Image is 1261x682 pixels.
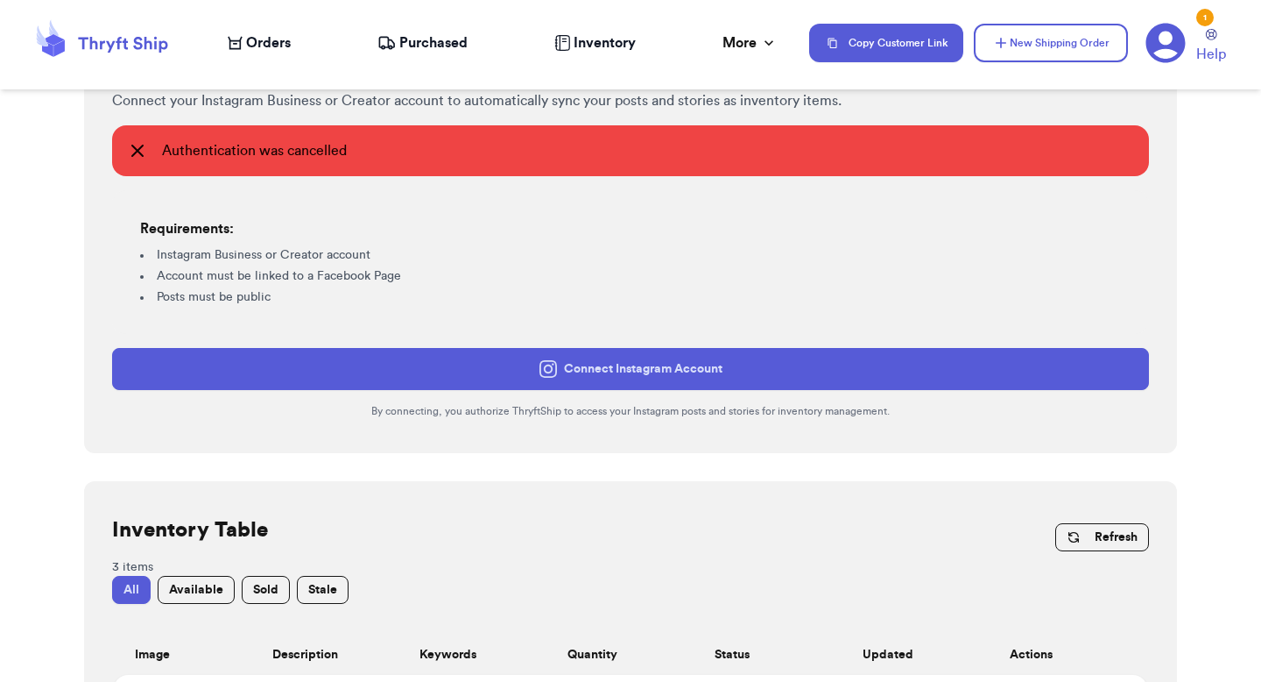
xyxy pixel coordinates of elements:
[242,576,290,604] button: Sold
[1055,523,1149,551] button: Refresh
[297,576,349,604] button: Stale
[809,24,963,62] button: Copy Customer Link
[112,576,151,604] button: All
[112,404,1149,418] p: By connecting, you authorize ThryftShip to access your Instagram posts and stories for inventory ...
[1196,29,1226,65] a: Help
[974,24,1128,62] button: New Shipping Order
[409,636,557,675] th: Keywords
[140,267,1121,285] li: Account must be linked to a Facebook Page
[114,636,262,675] th: Image
[162,140,347,161] span: Authentication was cancelled
[262,636,410,675] th: Description
[140,288,1121,306] li: Posts must be public
[574,32,636,53] span: Inventory
[1196,9,1214,26] div: 1
[246,32,291,53] span: Orders
[112,516,268,544] h2: Inventory Table
[158,576,235,604] button: Available
[1196,44,1226,65] span: Help
[704,636,852,675] th: Status
[228,32,291,53] a: Orders
[140,246,1121,264] li: Instagram Business or Creator account
[554,32,636,53] a: Inventory
[1145,23,1186,63] a: 1
[557,636,705,675] th: Quantity
[852,636,1000,675] th: Updated
[999,636,1147,675] th: Actions
[377,32,468,53] a: Purchased
[722,32,778,53] div: More
[112,90,1149,111] p: Connect your Instagram Business or Creator account to automatically sync your posts and stories a...
[112,558,1149,576] p: 3 items
[140,218,1121,239] h3: Requirements:
[399,32,468,53] span: Purchased
[112,348,1149,390] button: Connect Instagram Account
